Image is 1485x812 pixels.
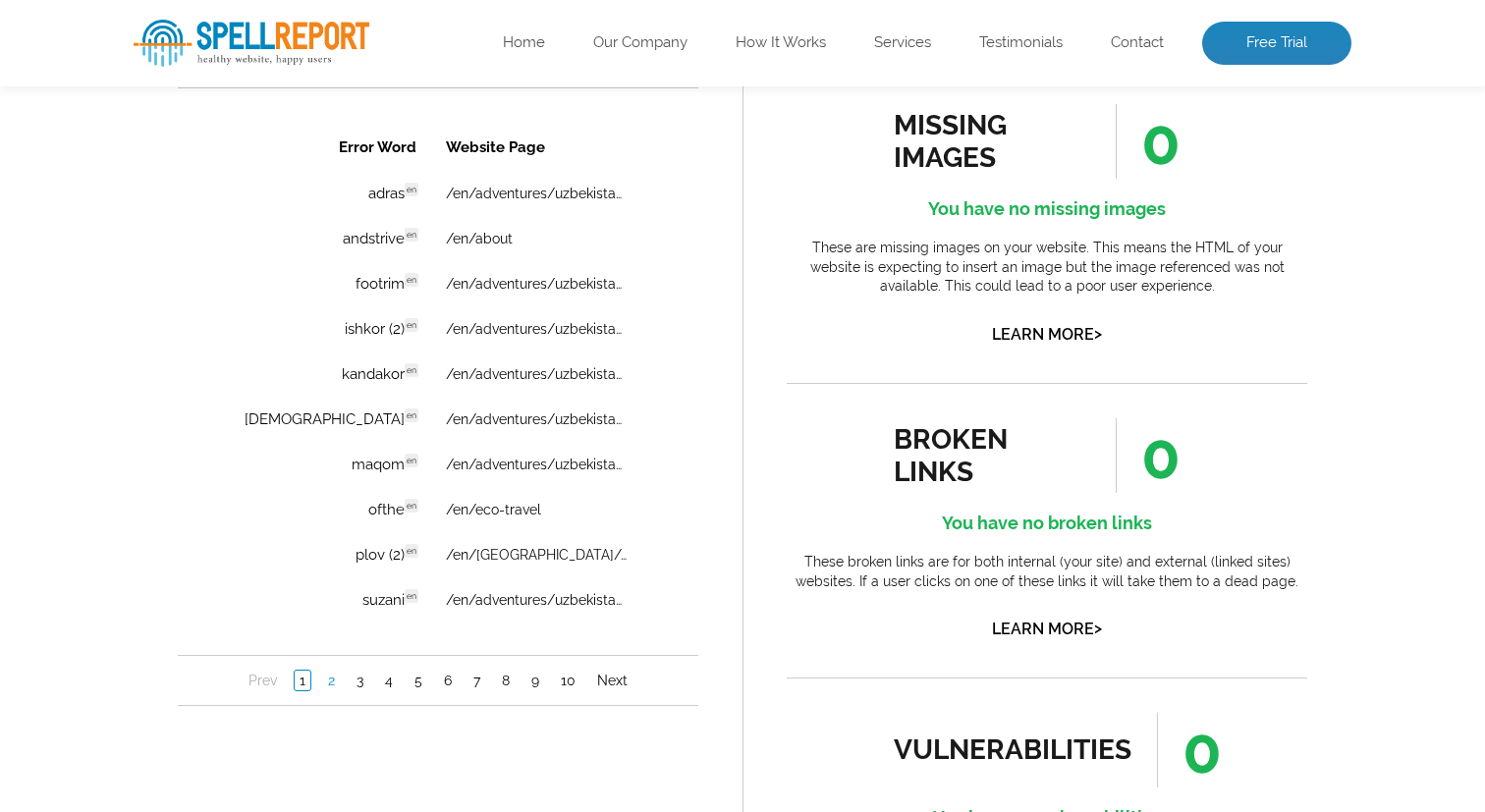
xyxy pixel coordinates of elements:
a: 4 [202,548,220,568]
a: 8 [319,548,337,568]
a: 7 [291,548,307,568]
th: Error Word [51,2,252,47]
a: 3 [174,548,191,568]
td: ishkor (2) [51,185,252,228]
a: /en/adventures/uzbekistan-blog/[GEOGRAPHIC_DATA]-art-forms-crafts-textiles-ceramics [268,289,450,304]
span: en [227,466,241,480]
span: en [227,60,241,74]
a: /en/adventures/uzbekistan-blog/the-origins-of-uzbek-art-and-craft [268,153,450,169]
td: adras [51,49,252,92]
a: Free Trial [1202,22,1351,65]
a: 6 [261,548,279,568]
span: en [227,421,241,435]
img: SpellReport [134,20,369,67]
a: Learn More> [992,325,1102,344]
td: [DEMOGRAPHIC_DATA] [51,275,252,318]
a: Home [503,33,545,53]
p: These are missing images on your website. This means the HTML of your website is expecting to ins... [787,239,1307,297]
td: andstrive [51,94,252,137]
span: en [227,286,241,299]
td: ofthe [51,365,252,408]
a: 2 [145,548,162,568]
a: /en/[GEOGRAPHIC_DATA]/ancient_cities_of_the_silk_road [268,424,450,440]
a: 5 [232,548,249,568]
span: > [1094,320,1102,348]
a: /en/adventures/uzbekistan-blog/the-origins-of-uzbek-art-and-craft [268,63,450,79]
a: /en/about [268,108,335,124]
span: 0 [1116,104,1181,179]
span: en [227,331,241,345]
a: How It Works [736,33,826,53]
div: missing images [894,109,1072,174]
div: vulnerabilities [894,733,1132,766]
span: en [227,195,241,209]
p: These broken links are for both internal (your site) and external (linked sites) websites. If a u... [787,553,1307,591]
span: en [227,241,241,254]
a: Next [414,548,455,568]
td: maqom [51,320,252,363]
span: en [227,150,241,164]
span: 0 [1157,713,1222,787]
a: /en/adventures/uzbekistan-blog/[GEOGRAPHIC_DATA]-art-forms-crafts-textiles-ceramics [268,334,450,350]
a: Our Company [593,33,687,53]
a: /en/eco-travel [268,379,363,395]
th: Website Page [254,2,469,47]
h4: You have no missing images [787,193,1307,225]
a: Contact [1111,33,1164,53]
td: kandakor [51,230,252,273]
span: en [227,376,241,390]
h4: You have no broken links [787,508,1307,539]
a: Learn More> [992,620,1102,638]
td: footrim [51,139,252,183]
a: Services [874,33,931,53]
td: suzani [51,456,252,499]
span: en [227,105,241,119]
span: > [1094,615,1102,642]
a: 9 [349,548,366,568]
a: 10 [378,548,403,568]
a: Testimonials [979,33,1063,53]
span: 0 [1116,418,1181,493]
a: 1 [116,547,134,568]
td: plov (2) [51,410,252,454]
a: /en/adventures/uzbekistan-blog/the-origins-of-uzbek-art-and-craft [268,244,450,259]
a: /en/adventures/uzbekistan-blog/uzbek-art-school-crafts-textiles-ceramics [268,469,450,485]
a: /en/adventures/uzbekistan-blog/arts-and-crafts-of-[GEOGRAPHIC_DATA]-traditions-and-styles [268,198,450,214]
div: broken links [894,423,1072,488]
